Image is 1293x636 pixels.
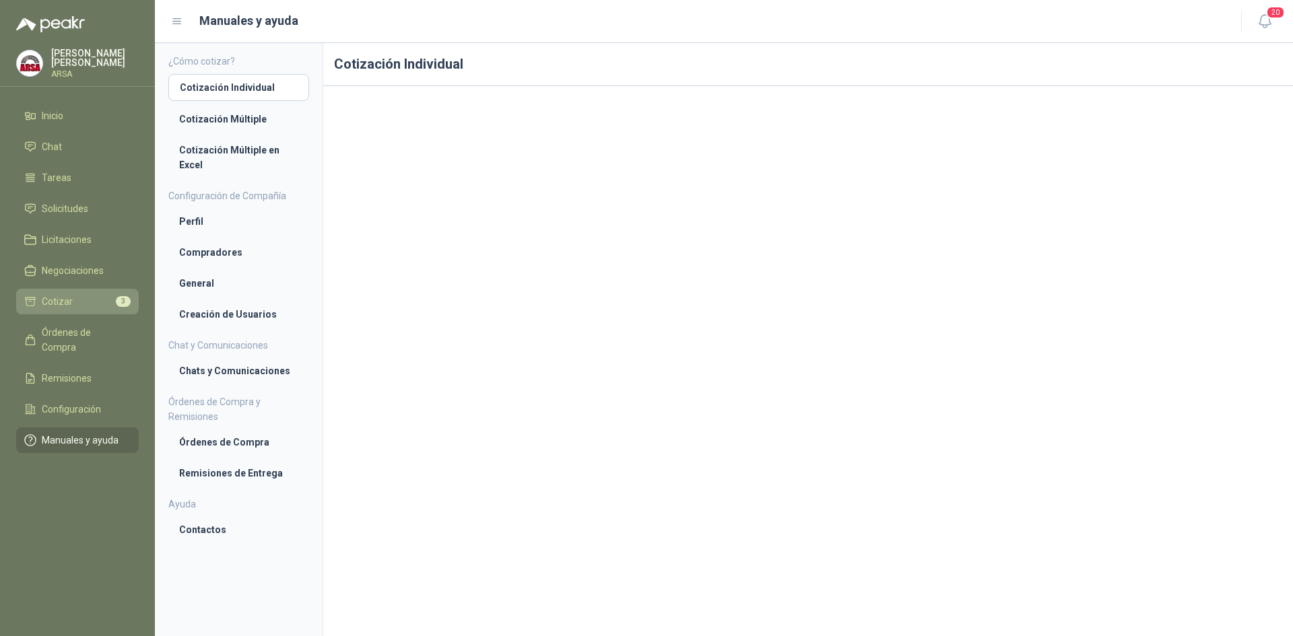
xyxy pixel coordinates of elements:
[42,108,63,123] span: Inicio
[334,97,1282,627] iframe: 953374dfa75b41f38925b712e2491bfd
[168,358,309,384] a: Chats y Comunicaciones
[42,402,101,417] span: Configuración
[1253,9,1277,34] button: 20
[51,48,139,67] p: [PERSON_NAME] [PERSON_NAME]
[179,276,298,291] li: General
[51,70,139,78] p: ARSA
[16,165,139,190] a: Tareas
[17,50,42,76] img: Company Logo
[179,435,298,450] li: Órdenes de Compra
[179,466,298,481] li: Remisiones de Entrega
[16,365,139,391] a: Remisiones
[16,227,139,252] a: Licitaciones
[168,302,309,327] a: Creación de Usuarios
[16,396,139,422] a: Configuración
[16,103,139,129] a: Inicio
[179,363,298,378] li: Chats y Comunicaciones
[16,134,139,160] a: Chat
[42,170,71,185] span: Tareas
[16,258,139,283] a: Negociaciones
[168,497,309,511] h4: Ayuda
[16,16,85,32] img: Logo peakr
[168,271,309,296] a: General
[42,371,92,386] span: Remisiones
[168,460,309,486] a: Remisiones de Entrega
[42,433,119,448] span: Manuales y ayuda
[179,143,298,172] li: Cotización Múltiple en Excel
[168,137,309,178] a: Cotización Múltiple en Excel
[16,289,139,314] a: Cotizar3
[42,325,126,355] span: Órdenes de Compra
[42,139,62,154] span: Chat
[42,232,92,247] span: Licitaciones
[180,80,298,95] li: Cotización Individual
[168,338,309,353] h4: Chat y Comunicaciones
[179,245,298,260] li: Compradores
[42,263,104,278] span: Negociaciones
[116,296,131,307] span: 3
[168,394,309,424] h4: Órdenes de Compra y Remisiones
[1266,6,1285,19] span: 20
[179,214,298,229] li: Perfil
[168,429,309,455] a: Órdenes de Compra
[179,112,298,127] li: Cotización Múltiple
[168,106,309,132] a: Cotización Múltiple
[42,294,73,309] span: Cotizar
[199,11,298,30] h1: Manuales y ayuda
[42,201,88,216] span: Solicitudes
[168,54,309,69] h4: ¿Cómo cotizar?
[168,209,309,234] a: Perfil
[168,517,309,542] a: Contactos
[323,43,1293,86] h1: Cotización Individual
[16,320,139,360] a: Órdenes de Compra
[16,427,139,453] a: Manuales y ayuda
[168,74,309,101] a: Cotización Individual
[16,196,139,221] a: Solicitudes
[179,307,298,322] li: Creación de Usuarios
[168,240,309,265] a: Compradores
[179,522,298,537] li: Contactos
[168,188,309,203] h4: Configuración de Compañía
